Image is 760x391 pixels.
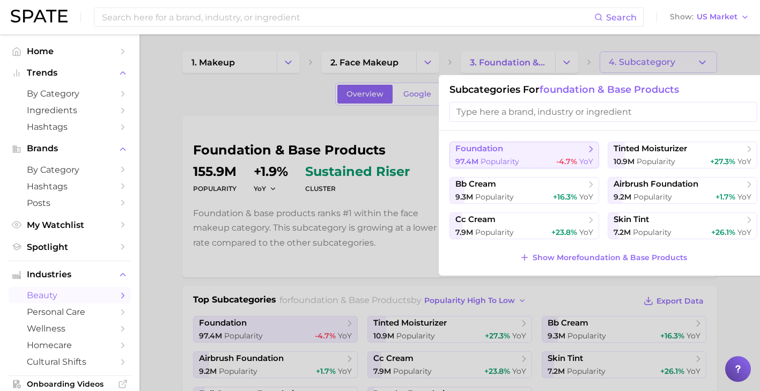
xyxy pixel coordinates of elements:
[633,227,672,237] span: Popularity
[711,227,735,237] span: +26.1%
[9,195,131,211] a: Posts
[9,161,131,178] a: by Category
[9,43,131,60] a: Home
[633,192,672,202] span: Popularity
[608,142,757,168] button: tinted moisturizer10.9m Popularity+27.3% YoY
[670,14,693,20] span: Show
[9,119,131,135] a: Hashtags
[9,65,131,81] button: Trends
[455,215,496,225] span: cc cream
[553,192,577,202] span: +16.3%
[533,253,687,262] span: Show More foundation & base products
[455,144,503,154] span: foundation
[606,12,637,23] span: Search
[101,8,594,26] input: Search here for a brand, industry, or ingredient
[697,14,737,20] span: US Market
[9,217,131,233] a: My Watchlist
[27,323,113,334] span: wellness
[27,379,113,389] span: Onboarding Videos
[517,250,690,265] button: Show Morefoundation & base products
[475,192,514,202] span: Popularity
[614,157,634,166] span: 10.9m
[27,198,113,208] span: Posts
[9,178,131,195] a: Hashtags
[540,84,679,95] span: foundation & base products
[27,357,113,367] span: cultural shifts
[27,242,113,252] span: Spotlight
[9,239,131,255] a: Spotlight
[455,157,478,166] span: 97.4m
[579,227,593,237] span: YoY
[9,267,131,283] button: Industries
[614,144,687,154] span: tinted moisturizer
[737,192,751,202] span: YoY
[27,340,113,350] span: homecare
[667,10,752,24] button: ShowUS Market
[455,192,473,202] span: 9.3m
[27,165,113,175] span: by Category
[27,307,113,317] span: personal care
[614,227,631,237] span: 7.2m
[481,157,519,166] span: Popularity
[27,122,113,132] span: Hashtags
[608,177,757,204] button: airbrush foundation9.2m Popularity+1.7% YoY
[579,157,593,166] span: YoY
[737,227,751,237] span: YoY
[637,157,675,166] span: Popularity
[27,181,113,191] span: Hashtags
[614,215,649,225] span: skin tint
[710,157,735,166] span: +27.3%
[579,192,593,202] span: YoY
[449,102,757,122] input: Type here a brand, industry or ingredient
[449,177,599,204] button: bb cream9.3m Popularity+16.3% YoY
[27,105,113,115] span: Ingredients
[614,179,698,189] span: airbrush foundation
[449,84,757,95] h1: Subcategories for
[608,212,757,239] button: skin tint7.2m Popularity+26.1% YoY
[455,179,496,189] span: bb cream
[27,144,113,153] span: Brands
[27,88,113,99] span: by Category
[27,290,113,300] span: beauty
[9,304,131,320] a: personal care
[9,141,131,157] button: Brands
[614,192,631,202] span: 9.2m
[27,270,113,279] span: Industries
[551,227,577,237] span: +23.8%
[449,142,599,168] button: foundation97.4m Popularity-4.7% YoY
[455,227,473,237] span: 7.9m
[737,157,751,166] span: YoY
[9,85,131,102] a: by Category
[27,46,113,56] span: Home
[449,212,599,239] button: cc cream7.9m Popularity+23.8% YoY
[27,220,113,230] span: My Watchlist
[9,353,131,370] a: cultural shifts
[9,102,131,119] a: Ingredients
[11,10,68,23] img: SPATE
[27,68,113,78] span: Trends
[9,337,131,353] a: homecare
[475,227,514,237] span: Popularity
[715,192,735,202] span: +1.7%
[9,320,131,337] a: wellness
[556,157,577,166] span: -4.7%
[9,287,131,304] a: beauty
